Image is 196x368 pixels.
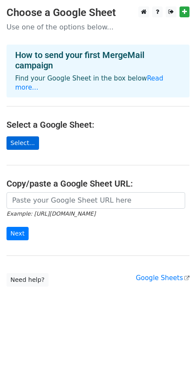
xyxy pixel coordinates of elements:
p: Find your Google Sheet in the box below [15,74,181,92]
a: Google Sheets [136,274,189,282]
a: Read more... [15,74,163,91]
iframe: Chat Widget [153,326,196,368]
input: Next [7,227,29,240]
small: Example: [URL][DOMAIN_NAME] [7,210,95,217]
h4: Select a Google Sheet: [7,119,189,130]
a: Select... [7,136,39,150]
p: Use one of the options below... [7,23,189,32]
h3: Choose a Google Sheet [7,6,189,19]
a: Need help? [7,273,49,287]
h4: How to send your first MergeMail campaign [15,50,181,71]
h4: Copy/paste a Google Sheet URL: [7,178,189,189]
input: Paste your Google Sheet URL here [7,192,185,209]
